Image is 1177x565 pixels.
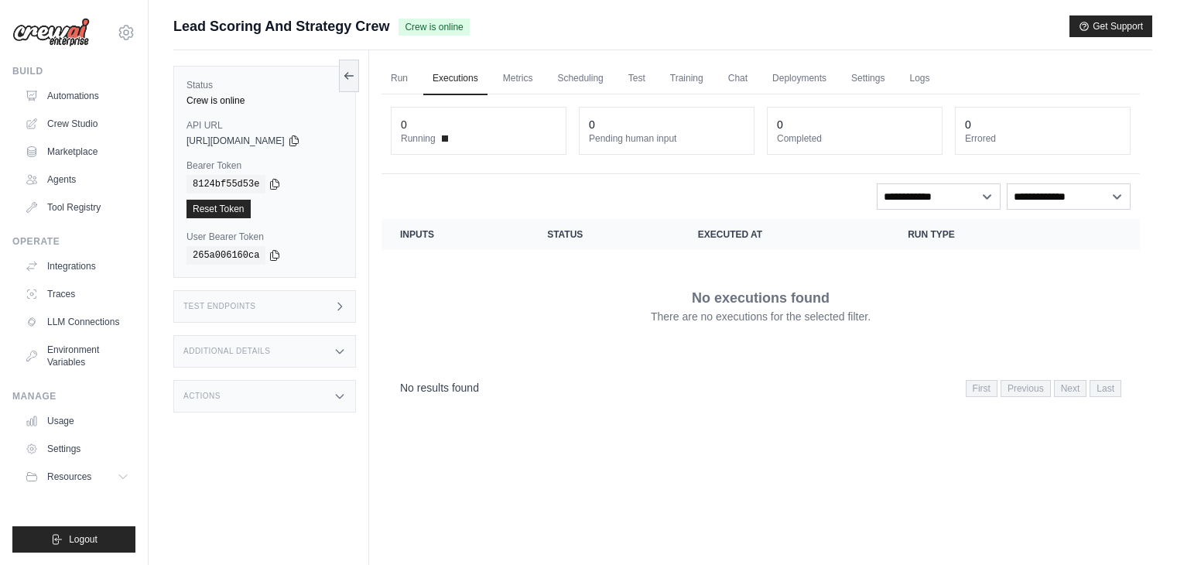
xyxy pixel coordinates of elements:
code: 8124bf55d53e [186,175,265,193]
a: Logs [900,63,939,95]
div: 0 [589,117,595,132]
a: Agents [19,167,135,192]
a: LLM Connections [19,310,135,334]
th: Status [529,219,679,250]
label: API URL [186,119,343,132]
div: Build [12,65,135,77]
a: Integrations [19,254,135,279]
a: Crew Studio [19,111,135,136]
dt: Pending human input [589,132,744,145]
nav: Pagination [966,380,1121,397]
h3: Test Endpoints [183,302,256,311]
h3: Actions [183,392,221,401]
a: Tool Registry [19,195,135,220]
a: Metrics [494,63,542,95]
a: Deployments [763,63,836,95]
span: Crew is online [399,19,469,36]
dt: Errored [965,132,1121,145]
a: Scheduling [548,63,612,95]
a: Environment Variables [19,337,135,375]
span: Lead Scoring And Strategy Crew [173,15,389,37]
div: Crew is online [186,94,343,107]
label: Bearer Token [186,159,343,172]
label: Status [186,79,343,91]
div: 0 [401,117,407,132]
button: Logout [12,526,135,553]
a: Traces [19,282,135,306]
p: There are no executions for the selected filter. [651,309,871,324]
label: User Bearer Token [186,231,343,243]
a: Automations [19,84,135,108]
button: Get Support [1069,15,1152,37]
section: Crew executions table [381,219,1140,407]
a: Marketplace [19,139,135,164]
a: Test [619,63,655,95]
span: [URL][DOMAIN_NAME] [186,135,285,147]
span: First [966,380,997,397]
th: Inputs [381,219,529,250]
a: Run [381,63,417,95]
p: No executions found [692,287,830,309]
th: Run Type [889,219,1063,250]
a: Training [661,63,713,95]
span: Logout [69,533,98,546]
p: No results found [400,380,479,395]
iframe: Chat Widget [1100,491,1177,565]
dt: Completed [777,132,932,145]
img: Logo [12,18,90,47]
span: Next [1054,380,1087,397]
a: Settings [19,437,135,461]
span: Last [1090,380,1121,397]
span: Previous [1001,380,1051,397]
div: 0 [777,117,783,132]
span: Resources [47,471,91,483]
code: 265a006160ca [186,246,265,265]
a: Usage [19,409,135,433]
a: Chat [719,63,757,95]
div: Operate [12,235,135,248]
div: Manage [12,390,135,402]
nav: Pagination [381,368,1140,407]
a: Executions [423,63,488,95]
th: Executed at [679,219,889,250]
a: Reset Token [186,200,251,218]
div: 0 [965,117,971,132]
h3: Additional Details [183,347,270,356]
a: Settings [842,63,894,95]
button: Resources [19,464,135,489]
span: Running [401,132,436,145]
